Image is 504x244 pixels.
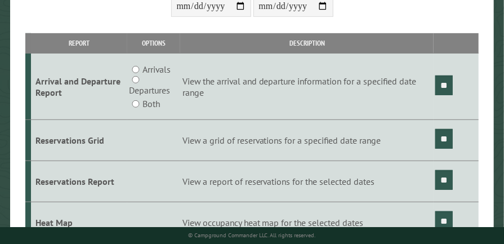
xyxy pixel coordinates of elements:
td: View the arrival and departure information for a specified date range [180,54,434,120]
td: Arrival and Departure Report [31,54,127,120]
th: Description [180,33,434,53]
small: © Campground Commander LLC. All rights reserved. [189,232,316,239]
td: View occupancy heat map for the selected dates [180,202,434,243]
td: Heat Map [31,202,127,243]
td: View a report of reservations for the selected dates [180,161,434,202]
label: Arrivals [142,63,171,76]
label: Both [142,97,160,110]
th: Options [127,33,180,53]
td: Reservations Report [31,161,127,202]
label: Departures [129,83,170,97]
td: Reservations Grid [31,120,127,161]
th: Report [31,33,127,53]
td: View a grid of reservations for a specified date range [180,120,434,161]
